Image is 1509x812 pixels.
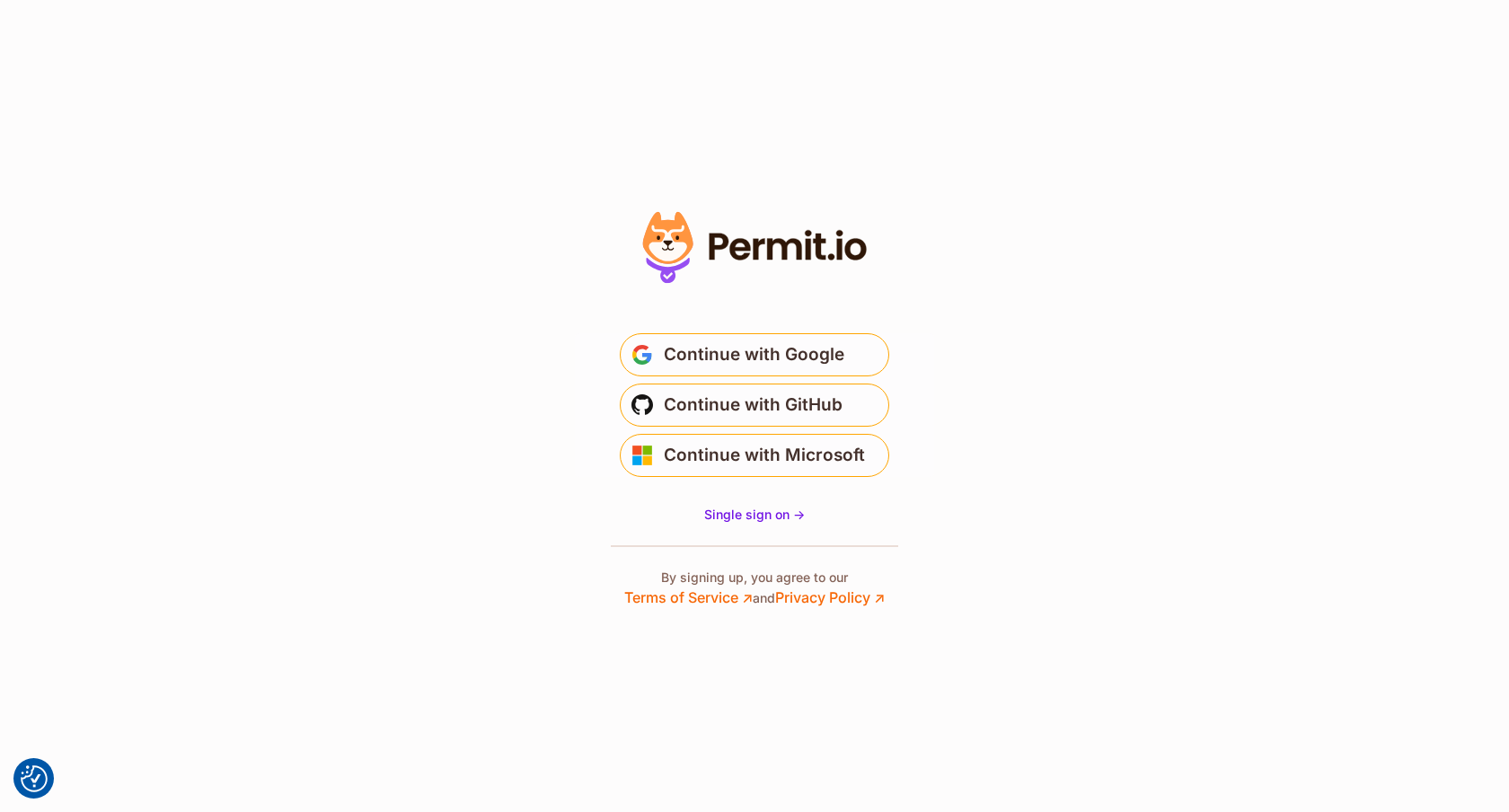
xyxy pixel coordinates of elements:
p: By signing up, you agree to our and [624,569,885,608]
span: Continue with Google [664,340,844,369]
button: Continue with Google [620,333,889,376]
a: Single sign on -> [704,506,805,524]
button: Consent Preferences [21,765,48,792]
span: Single sign on -> [704,507,805,522]
button: Continue with Microsoft [620,434,889,477]
span: Continue with Microsoft [664,441,865,470]
button: Continue with GitHub [620,384,889,427]
a: Terms of Service ↗ [624,588,753,606]
img: Revisit consent button [21,765,48,792]
span: Continue with GitHub [664,391,843,419]
a: Privacy Policy ↗ [775,588,885,606]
